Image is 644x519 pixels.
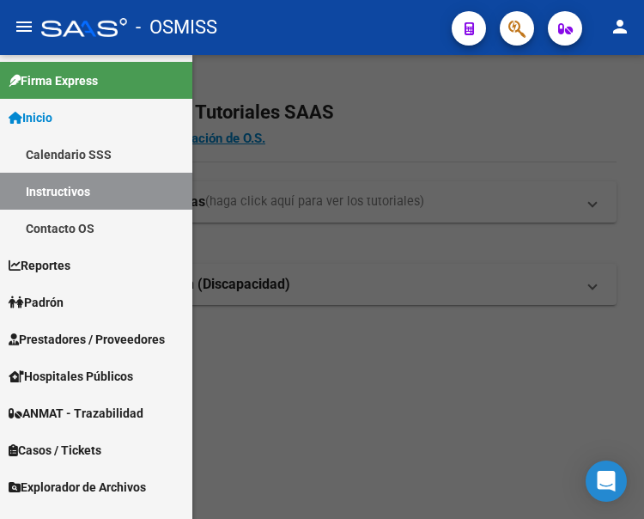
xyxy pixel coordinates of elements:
mat-icon: menu [14,16,34,37]
span: Explorador de Archivos [9,478,146,497]
mat-icon: person [610,16,630,37]
span: Prestadores / Proveedores [9,330,165,349]
span: Hospitales Públicos [9,367,133,386]
span: Reportes [9,256,70,275]
span: Inicio [9,108,52,127]
span: Firma Express [9,71,98,90]
span: ANMAT - Trazabilidad [9,404,143,423]
span: Casos / Tickets [9,441,101,460]
span: - OSMISS [136,9,217,46]
div: Open Intercom Messenger [586,461,627,502]
span: Padrón [9,293,64,312]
